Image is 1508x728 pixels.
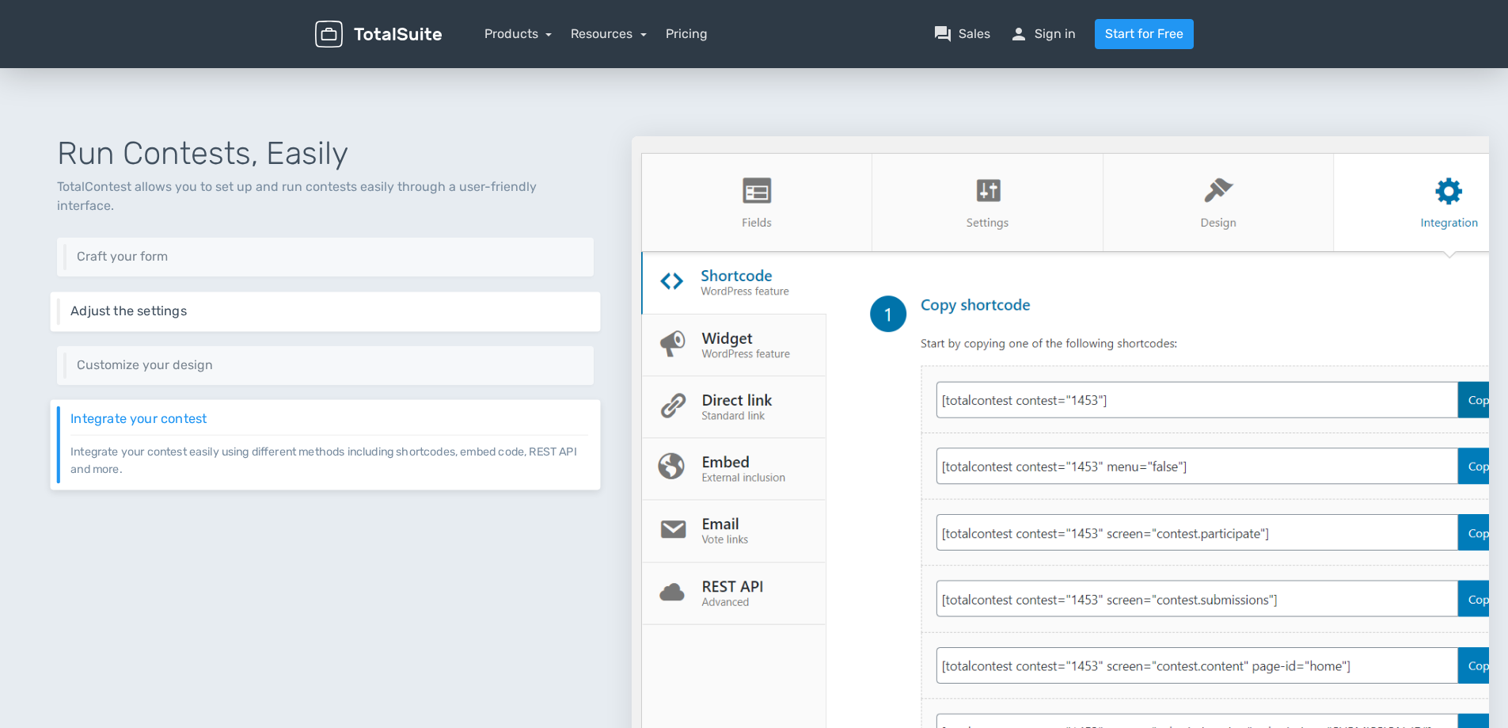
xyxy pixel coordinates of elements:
a: Start for Free [1095,19,1194,49]
a: Products [484,26,553,41]
h6: Customize your design [77,358,582,372]
a: question_answerSales [933,25,990,44]
p: Keep your website's design consistent by customizing the design to match your branding guidelines. [77,372,582,373]
h1: Run Contests, Easily [57,136,594,171]
p: TotalContest allows you to set up and run contests easily through a user-friendly interface. [57,177,594,215]
a: Pricing [666,25,708,44]
h6: Integrate your contest [70,412,588,426]
p: Integrate your contest easily using different methods including shortcodes, embed code, REST API ... [70,434,588,477]
h6: Adjust the settings [70,304,588,318]
h6: Craft your form [77,250,582,264]
span: person [1009,25,1028,44]
img: TotalSuite for WordPress [315,21,442,48]
span: question_answer [933,25,952,44]
a: personSign in [1009,25,1076,44]
a: Resources [571,26,647,41]
p: Adjust your contest's behavior through a rich set of settings and options. [70,318,588,319]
